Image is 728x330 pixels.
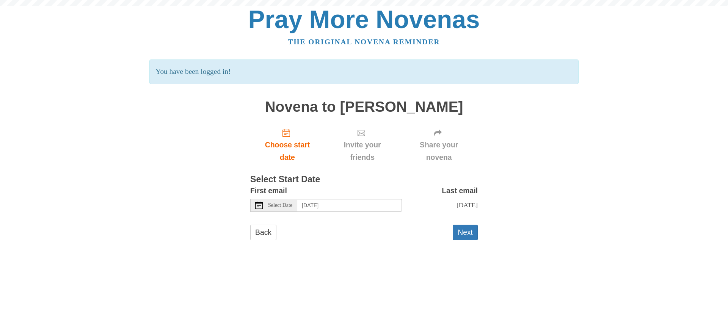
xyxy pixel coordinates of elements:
[268,203,292,208] span: Select Date
[332,139,392,164] span: Invite your friends
[288,38,440,46] a: The original novena reminder
[457,201,478,209] span: [DATE]
[258,139,317,164] span: Choose start date
[250,175,478,185] h3: Select Start Date
[248,5,480,33] a: Pray More Novenas
[250,122,325,167] a: Choose start date
[250,99,478,115] h1: Novena to [PERSON_NAME]
[408,139,470,164] span: Share your novena
[453,225,478,240] button: Next
[250,185,287,197] label: First email
[325,122,400,167] div: Click "Next" to confirm your start date first.
[250,225,276,240] a: Back
[442,185,478,197] label: Last email
[400,122,478,167] div: Click "Next" to confirm your start date first.
[149,59,578,84] p: You have been logged in!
